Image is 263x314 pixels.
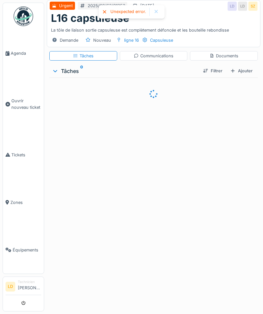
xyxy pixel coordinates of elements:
span: Agenda [11,50,41,56]
div: Unexpected error. [110,9,146,15]
div: Filtrer [200,66,225,75]
div: Technicien [18,279,41,284]
span: Équipements [13,247,41,253]
div: SZ [248,2,257,11]
a: Équipements [3,226,44,274]
div: Ajouter [228,66,255,75]
li: LD [6,282,15,292]
div: Tâches [52,67,198,75]
div: Capsuleuse [150,37,173,43]
a: Ouvrir nouveau ticket [3,77,44,131]
div: LD [238,2,247,11]
img: Badge_color-CXgf-gQk.svg [14,7,33,26]
div: [DATE] [140,3,154,9]
div: LD [228,2,237,11]
div: Urgent [59,3,73,9]
span: Tickets [11,152,41,158]
span: Zones [10,199,41,206]
a: LD Technicien[PERSON_NAME] [6,279,41,295]
h1: L16 capsuleuse [51,12,129,24]
div: ligne 16 [124,37,139,43]
a: Tickets [3,131,44,178]
sup: 0 [80,67,83,75]
div: La tôle de liaison sortie capsuleuse est complètement défoncée et les bouteille rebondisse [51,24,256,33]
div: 2025/08/63/01252 [88,3,125,9]
div: Nouveau [93,37,111,43]
div: Tâches [73,53,94,59]
div: Communications [134,53,173,59]
span: Ouvrir nouveau ticket [11,98,41,110]
a: Zones [3,178,44,226]
a: Agenda [3,30,44,77]
div: Demande [60,37,78,43]
li: [PERSON_NAME] [18,279,41,293]
div: Documents [209,53,238,59]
